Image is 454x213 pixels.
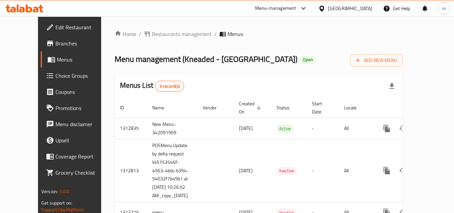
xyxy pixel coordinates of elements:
span: Inactive [277,167,297,175]
span: 1.0.0 [59,187,69,196]
a: Edit Restaurant [41,19,114,35]
span: [DATE] [239,166,253,175]
span: Vendor [203,104,225,112]
div: Total records count [155,81,184,92]
span: Get support on: [41,199,72,207]
div: Menu-management [255,4,296,12]
span: Menu disclaimer [55,120,109,128]
td: 1312813 [115,139,147,202]
span: Branches [55,39,109,47]
a: Restaurants management [144,30,212,38]
span: Active [277,125,294,133]
span: Menu management ( Kneaded - [GEOGRAPHIC_DATA] ) [115,51,297,67]
td: New Menu : 342091969 [147,118,197,139]
li: / [139,30,141,38]
td: 1312835 [115,118,147,139]
span: Add New Menu [356,56,397,65]
a: Menus [41,51,114,68]
span: Created On [239,100,263,116]
span: 3 record(s) [155,83,184,90]
a: Menu disclaimer [41,116,114,132]
a: Promotions [41,100,114,116]
div: Export file [384,78,400,94]
td: - [306,118,339,139]
button: Add New Menu [350,54,403,67]
span: Locale [344,104,365,112]
a: Branches [41,35,114,51]
span: Name [152,104,173,112]
div: Inactive [277,167,297,175]
span: Version: [41,187,58,196]
span: m [442,5,446,12]
nav: breadcrumb [115,30,403,38]
span: Menus [228,30,243,38]
a: Upsell [41,132,114,148]
span: Edit Restaurant [55,23,109,31]
li: / [214,30,217,38]
button: more [379,120,395,137]
span: Open [300,57,316,63]
a: Grocery Checklist [41,165,114,181]
span: Coverage Report [55,152,109,161]
span: Restaurants management [152,30,212,38]
span: ID [120,104,133,112]
button: Change Status [395,120,411,137]
div: [GEOGRAPHIC_DATA] [328,5,372,12]
a: Coverage Report [41,148,114,165]
span: Coupons [55,88,109,96]
div: Active [277,125,294,133]
span: Upsell [55,136,109,144]
td: All [339,139,373,202]
a: Coupons [41,84,114,100]
button: more [379,163,395,179]
span: Start Date [312,100,331,116]
span: Grocery Checklist [55,169,109,177]
div: Open [300,56,316,64]
a: Home [115,30,136,38]
th: Actions [373,98,449,118]
span: [DATE] [239,124,253,133]
a: Choice Groups [41,68,114,84]
span: Promotions [55,104,109,112]
span: Choice Groups [55,72,109,80]
span: Status [277,104,298,112]
td: - [306,139,339,202]
td: All [339,118,373,139]
button: Change Status [395,163,411,179]
h2: Menus List [120,80,184,92]
td: POSMenu Update by delta request Id:6753546f-4563-4bdc-b394-54032f7b49b1 at [DATE] 10:26:52 AM_cop... [147,139,197,202]
span: Menus [57,56,109,64]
